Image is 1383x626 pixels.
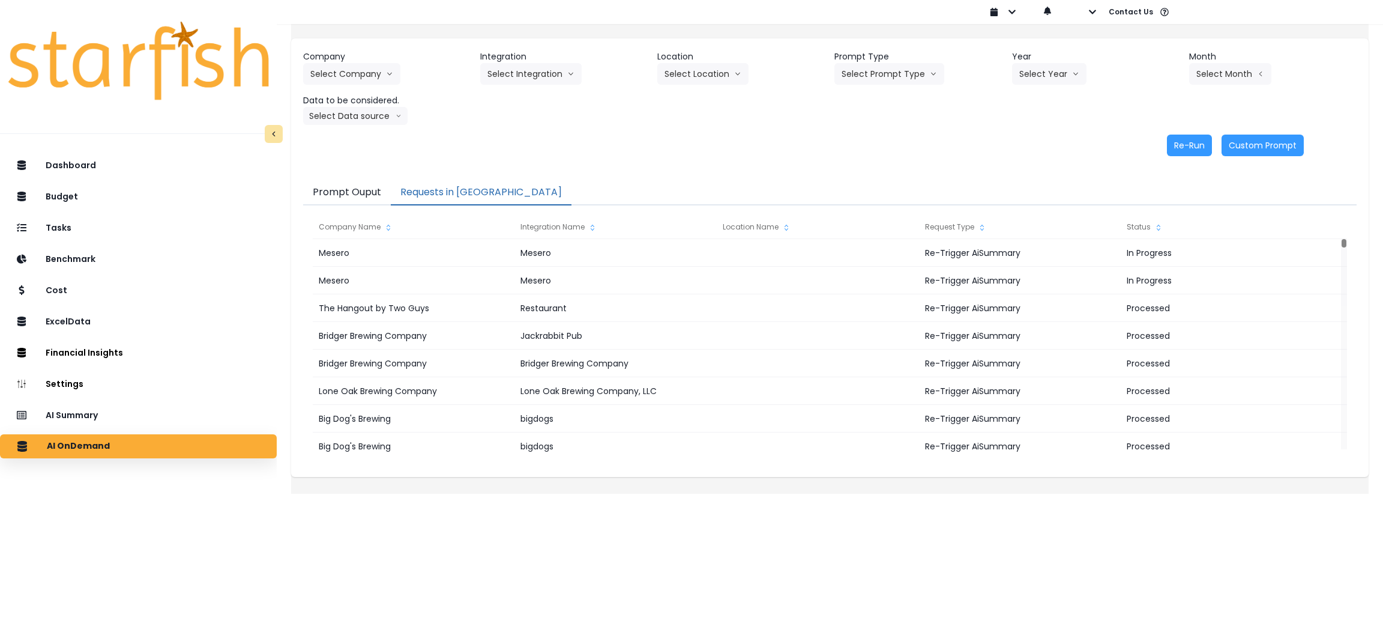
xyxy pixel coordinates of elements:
[514,433,716,460] div: bigdogs
[46,410,98,421] p: AI Summary
[919,267,1121,294] div: Re-Trigger AiSummary
[919,433,1121,460] div: Re-Trigger AiSummary
[1072,68,1079,80] svg: arrow down line
[1167,135,1212,156] button: Re-Run
[396,110,402,122] svg: arrow down line
[480,50,648,63] header: Integration
[303,63,400,85] button: Select Companyarrow down line
[919,350,1121,377] div: Re-Trigger AiSummary
[303,50,471,63] header: Company
[1189,63,1271,85] button: Select Montharrow left line
[514,239,716,267] div: Mesero
[657,63,749,85] button: Select Locationarrow down line
[930,68,937,80] svg: arrow down line
[313,267,514,294] div: Mesero
[567,68,574,80] svg: arrow down line
[734,68,741,80] svg: arrow down line
[514,322,716,350] div: Jackrabbit Pub
[313,322,514,350] div: Bridger Brewing Company
[47,441,110,452] p: AI OnDemand
[303,180,391,205] button: Prompt Ouput
[514,267,716,294] div: Mesero
[303,94,471,107] header: Data to be considered.
[1121,377,1322,405] div: Processed
[1121,267,1322,294] div: In Progress
[313,239,514,267] div: Mesero
[1121,405,1322,433] div: Processed
[1121,239,1322,267] div: In Progress
[1012,50,1180,63] header: Year
[1012,63,1086,85] button: Select Yeararrow down line
[919,215,1121,239] div: Request Type
[1121,433,1322,460] div: Processed
[391,180,571,205] button: Requests in [GEOGRAPHIC_DATA]
[480,63,582,85] button: Select Integrationarrow down line
[46,192,78,202] p: Budget
[1121,294,1322,322] div: Processed
[313,433,514,460] div: Big Dog's Brewing
[657,50,825,63] header: Location
[1154,223,1163,232] svg: sort
[303,107,408,125] button: Select Data sourcearrow down line
[46,285,67,296] p: Cost
[717,215,918,239] div: Location Name
[46,160,96,171] p: Dashboard
[1189,50,1357,63] header: Month
[834,50,1002,63] header: Prompt Type
[313,294,514,322] div: The Hangout by Two Guys
[1121,350,1322,377] div: Processed
[977,223,987,232] svg: sort
[384,223,393,232] svg: sort
[919,377,1121,405] div: Re-Trigger AiSummary
[46,317,91,327] p: ExcelData
[782,223,791,232] svg: sort
[1257,68,1264,80] svg: arrow left line
[386,68,393,80] svg: arrow down line
[919,405,1121,433] div: Re-Trigger AiSummary
[313,377,514,405] div: Lone Oak Brewing Company
[46,223,71,233] p: Tasks
[919,294,1121,322] div: Re-Trigger AiSummary
[313,215,514,239] div: Company Name
[514,350,716,377] div: Bridger Brewing Company
[834,63,944,85] button: Select Prompt Typearrow down line
[514,215,716,239] div: Integration Name
[1121,215,1322,239] div: Status
[313,350,514,377] div: Bridger Brewing Company
[919,322,1121,350] div: Re-Trigger AiSummary
[1222,135,1304,156] button: Custom Prompt
[1121,322,1322,350] div: Processed
[313,405,514,433] div: Big Dog's Brewing
[514,294,716,322] div: Restaurant
[514,377,716,405] div: Lone Oak Brewing Company, LLC
[588,223,597,232] svg: sort
[514,405,716,433] div: bigdogs
[919,239,1121,267] div: Re-Trigger AiSummary
[46,254,95,264] p: Benchmark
